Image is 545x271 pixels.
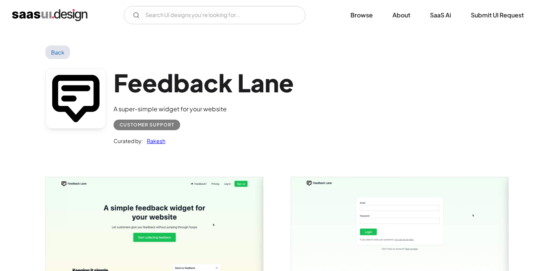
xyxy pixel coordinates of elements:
[143,136,165,145] a: Rakesh
[120,120,174,129] div: Customer Support
[421,7,460,23] a: SaaS Ai
[341,7,382,23] a: Browse
[462,7,533,23] a: Submit UI Request
[383,7,419,23] a: About
[114,68,294,97] h1: Feedback Lane
[114,136,143,145] div: Curated by:
[114,104,294,114] div: A super-simple widget for your website
[124,6,305,24] input: Search UI designs you're looking for...
[12,9,87,21] a: home
[45,45,70,59] a: Back
[124,6,305,24] form: Email Form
